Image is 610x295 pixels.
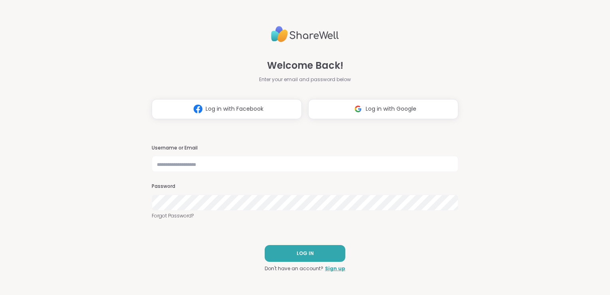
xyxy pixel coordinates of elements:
span: Don't have an account? [265,265,323,272]
span: Welcome Back! [267,58,343,73]
a: Sign up [325,265,345,272]
span: LOG IN [297,250,314,257]
a: Forgot Password? [152,212,458,219]
h3: Username or Email [152,145,458,151]
button: Log in with Google [308,99,458,119]
span: Log in with Facebook [206,105,263,113]
img: ShareWell Logomark [190,102,206,116]
img: ShareWell Logo [271,23,339,46]
span: Enter your email and password below [259,76,351,83]
img: ShareWell Logomark [351,102,366,116]
span: Log in with Google [366,105,416,113]
button: Log in with Facebook [152,99,302,119]
h3: Password [152,183,458,190]
button: LOG IN [265,245,345,262]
